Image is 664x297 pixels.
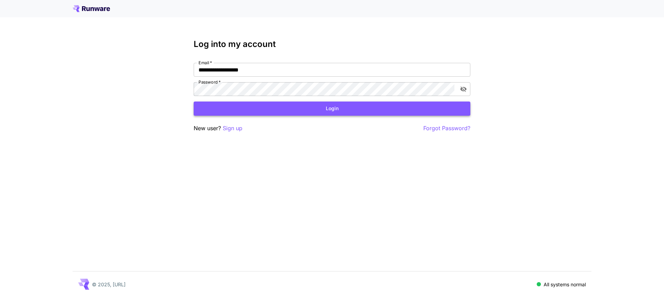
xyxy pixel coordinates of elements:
[194,102,470,116] button: Login
[223,124,242,133] button: Sign up
[457,83,470,95] button: toggle password visibility
[199,60,212,66] label: Email
[194,39,470,49] h3: Log into my account
[199,79,221,85] label: Password
[92,281,126,288] p: © 2025, [URL]
[423,124,470,133] button: Forgot Password?
[194,124,242,133] p: New user?
[544,281,586,288] p: All systems normal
